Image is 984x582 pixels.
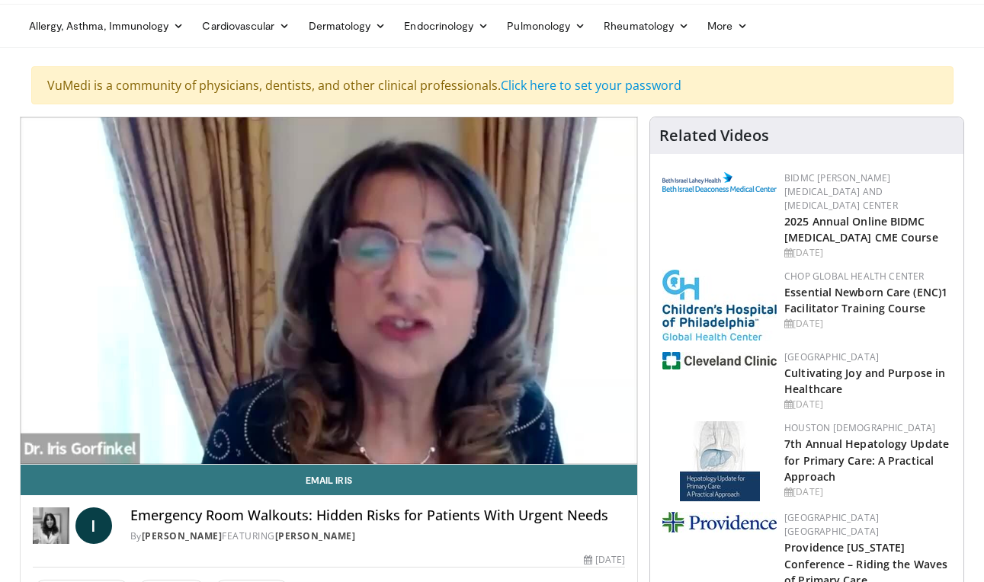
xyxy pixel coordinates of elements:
a: Cultivating Joy and Purpose in Healthcare [784,366,945,396]
video-js: Video Player [21,117,638,465]
a: Email Iris [21,465,638,495]
a: Endocrinology [395,11,498,41]
a: 7th Annual Hepatology Update for Primary Care: A Practical Approach [784,437,949,483]
h4: Emergency Room Walkouts: Hidden Risks for Patients With Urgent Needs [130,507,626,524]
a: BIDMC [PERSON_NAME][MEDICAL_DATA] and [MEDICAL_DATA] Center [784,171,898,212]
a: Cardiovascular [193,11,299,41]
a: Houston [DEMOGRAPHIC_DATA] [784,421,935,434]
img: 1ef99228-8384-4f7a-af87-49a18d542794.png.150x105_q85_autocrop_double_scale_upscale_version-0.2.jpg [662,352,777,369]
a: More [698,11,757,41]
a: Pulmonology [498,11,595,41]
img: 8fbf8b72-0f77-40e1-90f4-9648163fd298.jpg.150x105_q85_autocrop_double_scale_upscale_version-0.2.jpg [662,270,777,341]
div: [DATE] [784,398,951,411]
a: I [75,507,112,544]
img: Dr. Iris Gorfinkel [33,507,69,544]
div: [DATE] [784,485,951,499]
a: [GEOGRAPHIC_DATA] [784,350,879,363]
div: [DATE] [784,317,951,331]
img: 9aead070-c8c9-47a8-a231-d8565ac8732e.png.150x105_q85_autocrop_double_scale_upscale_version-0.2.jpg [662,512,777,532]
div: [DATE] [784,246,951,260]
a: 2025 Annual Online BIDMC [MEDICAL_DATA] CME Course [784,214,938,245]
img: c96b19ec-a48b-46a9-9095-935f19585444.png.150x105_q85_autocrop_double_scale_upscale_version-0.2.png [662,172,777,192]
div: By FEATURING [130,529,626,543]
a: Click here to set your password [501,77,681,94]
a: [PERSON_NAME] [275,529,356,542]
a: [PERSON_NAME] [142,529,223,542]
div: [DATE] [584,553,625,567]
a: Rheumatology [595,11,698,41]
div: VuMedi is a community of physicians, dentists, and other clinical professionals. [31,66,954,104]
h4: Related Videos [659,126,769,145]
a: CHOP Global Health Center [784,270,924,283]
img: 83b65fa9-3c25-403e-891e-c43026028dd2.jpg.150x105_q85_autocrop_double_scale_upscale_version-0.2.jpg [680,421,760,501]
a: Dermatology [300,11,396,41]
a: Allergy, Asthma, Immunology [20,11,194,41]
a: Essential Newborn Care (ENC)1 Facilitator Training Course [784,285,947,315]
a: [GEOGRAPHIC_DATA] [GEOGRAPHIC_DATA] [784,511,879,538]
